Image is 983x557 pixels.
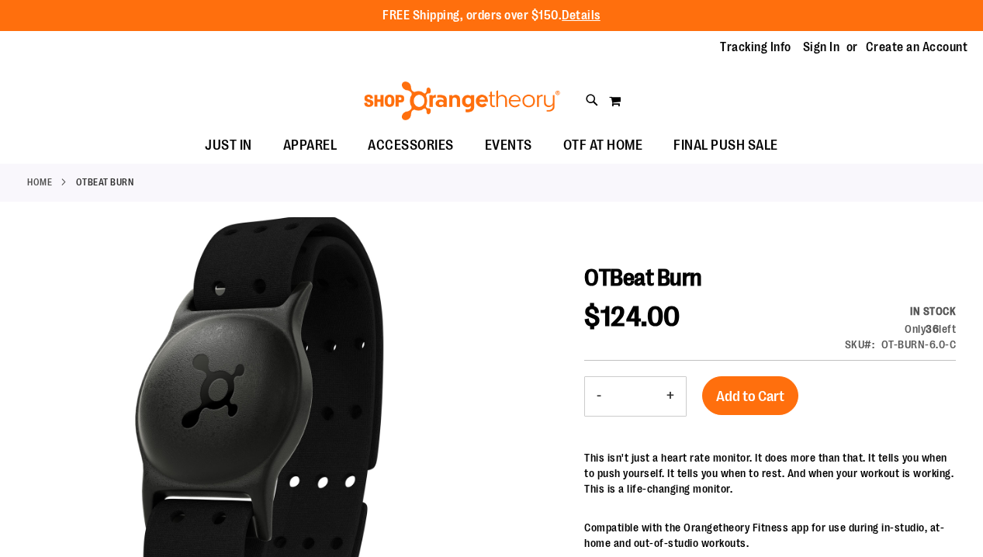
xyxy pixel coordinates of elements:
[845,303,957,319] div: Availability
[926,323,939,335] strong: 36
[584,450,956,496] p: This isn't just a heart rate monitor. It does more than that. It tells you when to push yourself....
[613,378,655,415] input: Product quantity
[702,376,798,415] button: Add to Cart
[562,9,601,22] a: Details
[283,128,337,163] span: APPAREL
[563,128,643,163] span: OTF AT HOME
[382,7,601,25] p: FREE Shipping, orders over $150.
[655,377,686,416] button: Increase product quantity
[866,39,968,56] a: Create an Account
[205,128,252,163] span: JUST IN
[584,265,702,291] span: OTBeat Burn
[845,321,957,337] div: Only 36 left
[673,128,778,163] span: FINAL PUSH SALE
[27,175,52,189] a: Home
[803,39,840,56] a: Sign In
[910,305,956,317] span: In stock
[720,39,791,56] a: Tracking Info
[76,175,134,189] strong: OTBeat Burn
[368,128,454,163] span: ACCESSORIES
[362,81,562,120] img: Shop Orangetheory
[716,388,784,405] span: Add to Cart
[584,301,680,333] span: $124.00
[485,128,532,163] span: EVENTS
[881,337,957,352] div: OT-BURN-6.0-C
[845,338,875,351] strong: SKU
[584,520,956,551] p: Compatible with the Orangetheory Fitness app for use during in-studio, at-home and out-of-studio ...
[585,377,613,416] button: Decrease product quantity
